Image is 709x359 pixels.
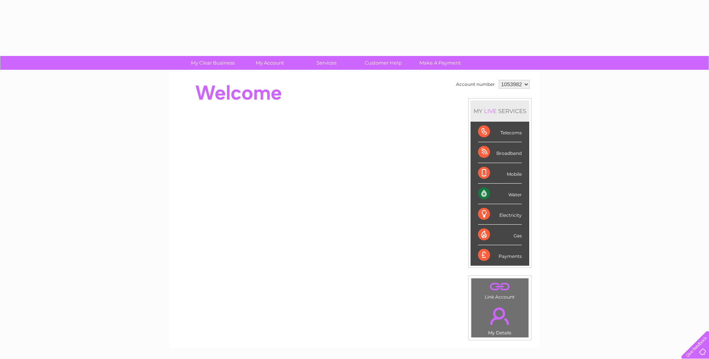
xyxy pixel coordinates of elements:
div: MY SERVICES [471,100,529,122]
a: Services [296,56,357,70]
div: Broadband [478,142,522,163]
div: Payments [478,245,522,265]
div: Gas [478,225,522,245]
a: Make A Payment [409,56,471,70]
a: . [473,280,527,293]
div: Mobile [478,163,522,184]
a: My Account [239,56,300,70]
td: Link Account [471,278,529,302]
td: Account number [454,78,497,91]
div: Electricity [478,204,522,225]
a: My Clear Business [182,56,244,70]
div: Telecoms [478,122,522,142]
td: My Details [471,301,529,338]
a: Customer Help [352,56,414,70]
div: Water [478,184,522,204]
a: . [473,303,527,329]
div: LIVE [483,107,498,115]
